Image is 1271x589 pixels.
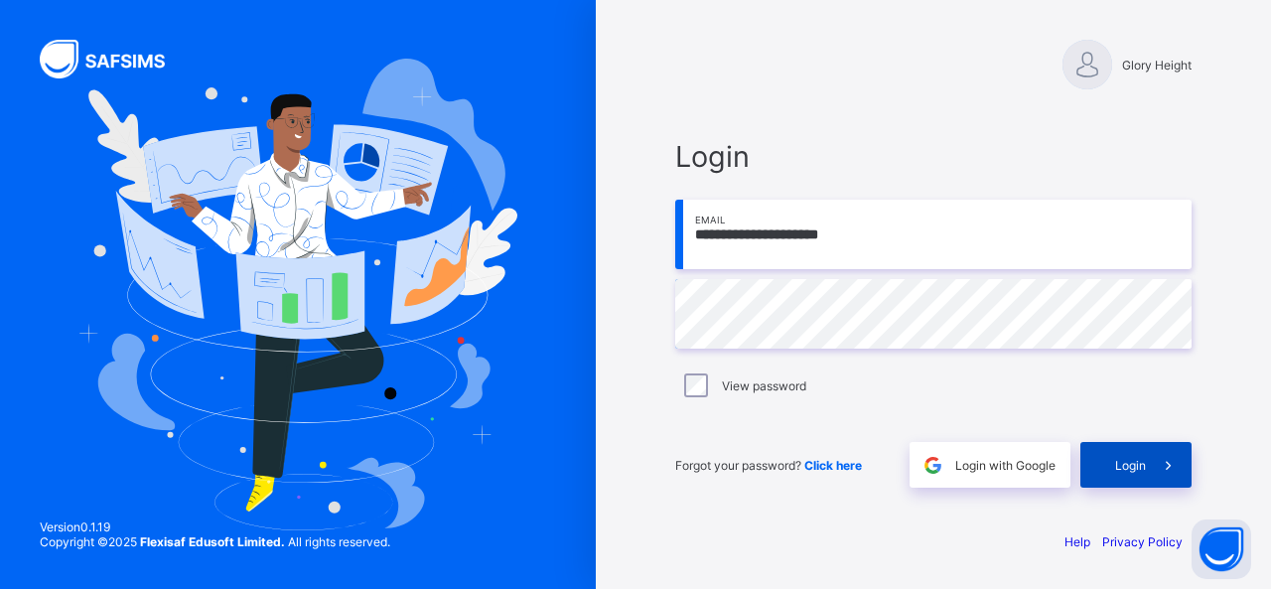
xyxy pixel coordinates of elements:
[1122,58,1192,73] span: Glory Height
[955,458,1056,473] span: Login with Google
[675,139,1192,174] span: Login
[675,458,862,473] span: Forgot your password?
[78,59,516,529] img: Hero Image
[40,519,390,534] span: Version 0.1.19
[921,454,944,477] img: google.396cfc9801f0270233282035f929180a.svg
[1192,519,1251,579] button: Open asap
[1115,458,1146,473] span: Login
[40,40,189,78] img: SAFSIMS Logo
[1064,534,1090,549] a: Help
[40,534,390,549] span: Copyright © 2025 All rights reserved.
[1102,534,1183,549] a: Privacy Policy
[804,458,862,473] a: Click here
[722,378,806,393] label: View password
[140,534,285,549] strong: Flexisaf Edusoft Limited.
